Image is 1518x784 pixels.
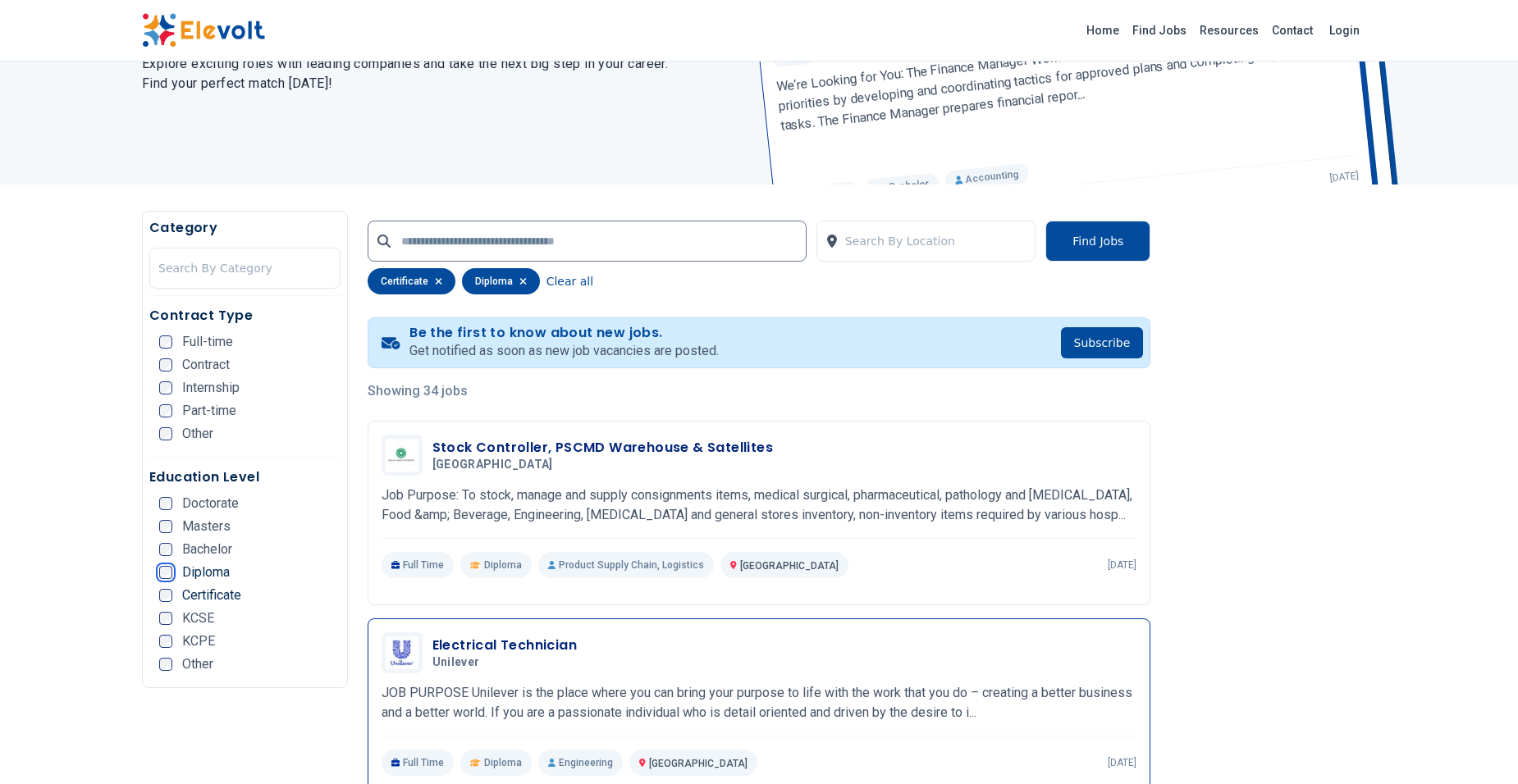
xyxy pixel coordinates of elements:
iframe: Advertisement [1170,276,1376,768]
input: Diploma [159,566,172,579]
a: Resources [1193,17,1265,43]
span: Internship [182,381,240,394]
p: JOB PURPOSE Unilever is the place where you can bring your purpose to life with the work that you... [382,683,1137,722]
input: Masters [159,520,172,533]
span: KCSE [182,612,214,625]
input: Full-time [159,335,172,349]
p: Showing 34 jobs [368,381,1151,401]
a: Find Jobs [1126,17,1193,43]
span: Contract [182,358,230,371]
span: Diploma [484,756,522,769]
span: [GEOGRAPHIC_DATA] [740,560,839,572]
h5: Category [149,218,341,238]
span: Bachelor [182,543,232,556]
p: Full Time [382,750,455,776]
p: [DATE] [1108,756,1136,769]
span: Masters [182,520,231,533]
span: KCPE [182,635,215,648]
button: Find Jobs [1045,221,1150,262]
p: Get notified as soon as new job vacancies are posted. [409,341,719,361]
span: Doctorate [182,497,239,510]
span: Diploma [182,566,230,579]
span: Other [182,427,213,440]
input: Other [159,427,172,440]
input: Other [159,658,172,671]
h5: Education Level [149,467,341,487]
img: Unilever [386,636,418,669]
p: [DATE] [1108,558,1136,572]
p: Product Supply Chain, Logistics [538,552,714,578]
a: Contact [1265,17,1319,43]
h2: Explore exciting roles with leading companies and take the next big step in your career. Find you... [142,54,739,93]
img: Aga khan University [386,439,418,472]
h4: Be the first to know about new jobs. [409,325,719,341]
span: Full-time [182,335,233,349]
div: certificate [368,268,455,294]
a: Home [1080,17,1126,43]
span: Certificate [182,589,241,602]
h5: Contract Type [149,306,341,326]
a: Aga khan UniversityStock Controller, PSCMD Warehouse & Satellites[GEOGRAPHIC_DATA]Job Purpose: To... [382,435,1137,578]
input: Bachelor [159,543,172,556]
img: Elevolt [142,13,265,48]
input: Part-time [159,404,172,417]
p: Job Purpose: To stock, manage and supply consignments items, medical surgical, pharmaceutical, pa... [382,485,1137,525]
input: KCSE [159,612,172,625]
span: Other [182,658,213,671]
input: Doctorate [159,497,172,510]
a: Login [1319,14,1369,47]
span: Part-time [182,404,236,417]
input: Internship [159,381,172,394]
iframe: Chat Widget [1436,705,1518,784]
div: diploma [462,268,540,294]
p: Full Time [382,552,455,578]
h3: Stock Controller, PSCMD Warehouse & Satellites [432,438,773,458]
input: KCPE [159,635,172,648]
h3: Electrical Technician [432,636,577,655]
button: Subscribe [1061,327,1144,358]
a: UnileverElectrical TechnicianUnileverJOB PURPOSE Unilever is the place where you can bring your p... [382,632,1137,776]
input: Contract [159,358,172,371]
span: Unilever [432,655,480,670]
span: [GEOGRAPHIC_DATA] [432,458,553,472]
span: [GEOGRAPHIC_DATA] [649,758,748,769]
span: Diploma [484,558,522,572]
button: Clear all [546,268,593,294]
input: Certificate [159,589,172,602]
p: Engineering [538,750,623,776]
